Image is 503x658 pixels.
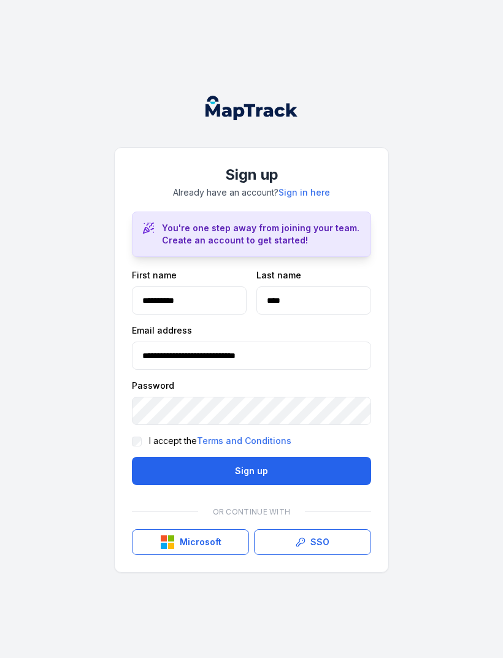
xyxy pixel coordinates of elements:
[162,222,361,247] h3: You're one step away from joining your team. Create an account to get started!
[132,324,192,337] label: Email address
[132,500,371,524] div: Or continue with
[132,380,174,392] label: Password
[149,435,291,447] label: I accept the
[256,269,301,281] label: Last name
[132,165,371,185] h1: Sign up
[132,269,177,281] label: First name
[254,529,371,555] a: SSO
[132,457,371,485] button: Sign up
[173,187,330,197] span: Already have an account?
[278,186,330,199] a: Sign in here
[191,96,312,120] nav: Global
[197,435,291,447] a: Terms and Conditions
[132,529,249,555] button: Microsoft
